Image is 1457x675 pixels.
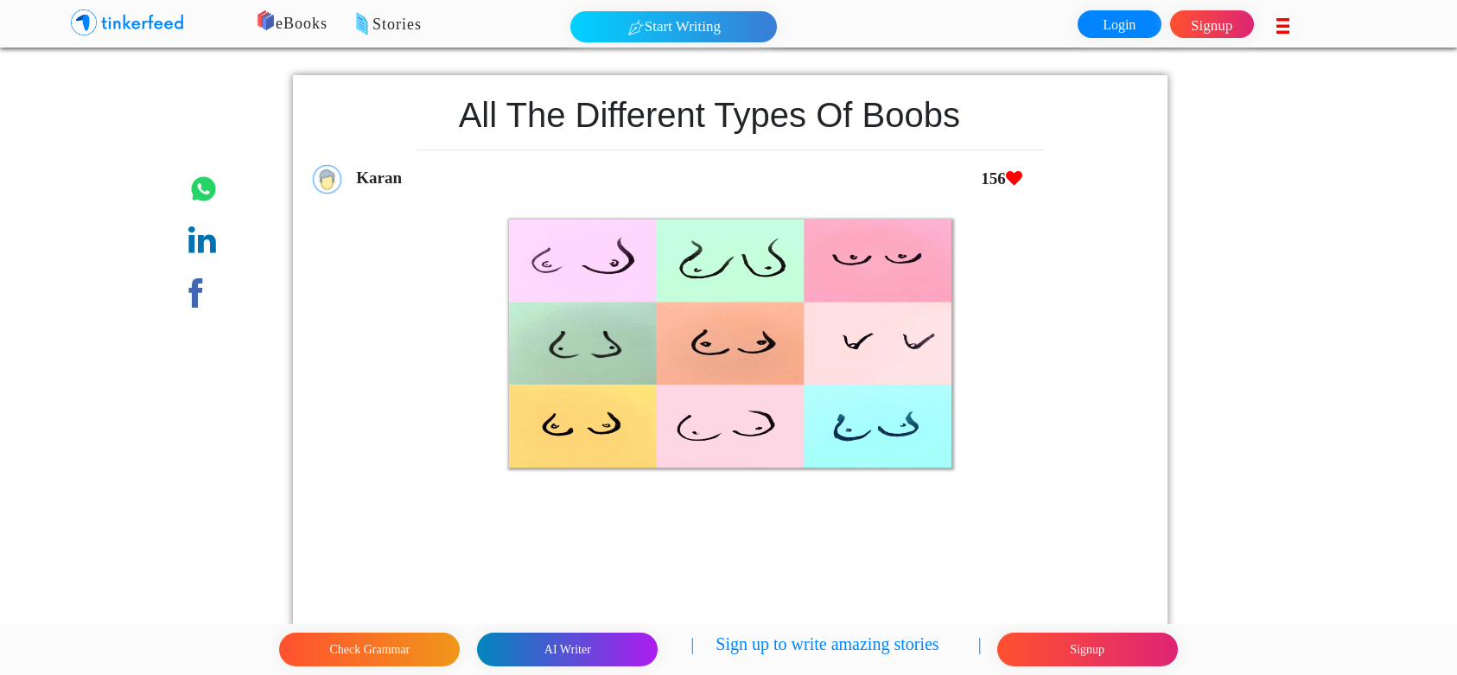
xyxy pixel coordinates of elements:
button: AI Writer [477,633,658,666]
a: Login [1078,10,1161,38]
h1: All The Different Types of Boobs [312,94,1106,136]
p: | Sign up to write amazing stories | [690,631,981,668]
p: eBooks [233,12,875,36]
p: Stories [302,13,943,37]
button: Check Grammar [279,633,460,666]
div: Karan [348,158,1185,199]
button: Signup [997,633,1178,666]
img: profile_icon.png [312,164,342,194]
img: 2925.png [509,220,951,468]
button: Start Writing [570,11,777,42]
a: Signup [1170,10,1254,38]
img: whatsapp.png [188,174,219,204]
